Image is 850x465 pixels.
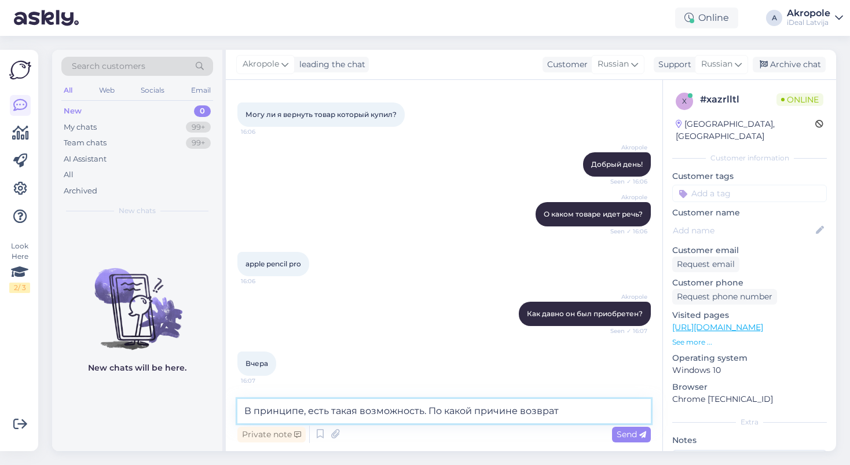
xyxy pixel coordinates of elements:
div: Customer information [672,153,827,163]
div: A [766,10,782,26]
div: Request email [672,257,739,272]
span: Вчера [246,359,268,368]
div: 2 / 3 [9,283,30,293]
span: Seen ✓ 16:06 [604,227,647,236]
p: New chats will be here. [88,362,186,374]
div: Socials [138,83,167,98]
div: Email [189,83,213,98]
div: Support [654,58,691,71]
span: New chats [119,206,156,216]
span: x [682,97,687,105]
div: Extra [672,417,827,427]
img: Askly Logo [9,59,31,81]
p: Customer phone [672,277,827,289]
p: Notes [672,434,827,446]
p: Windows 10 [672,364,827,376]
p: Browser [672,381,827,393]
span: Send [617,429,646,440]
div: All [64,169,74,181]
span: 16:06 [241,127,284,136]
span: Akropole [604,292,647,301]
div: My chats [64,122,97,133]
p: See more ... [672,337,827,347]
p: Customer email [672,244,827,257]
p: Customer name [672,207,827,219]
span: Russian [701,58,732,71]
div: Akropole [787,9,830,18]
div: 0 [194,105,211,117]
span: Akropole [604,193,647,202]
div: Look Here [9,241,30,293]
textarea: В принципе, есть такая возможность. По какой причине возврат [237,399,651,423]
p: Visited pages [672,309,827,321]
div: [GEOGRAPHIC_DATA], [GEOGRAPHIC_DATA] [676,118,815,142]
div: Online [675,8,738,28]
span: Seen ✓ 16:07 [604,327,647,335]
span: Online [776,93,823,106]
div: Web [97,83,117,98]
span: Как давно он был приобретен? [527,309,643,318]
input: Add name [673,224,814,237]
img: No chats [52,247,222,352]
span: Search customers [72,60,145,72]
div: 99+ [186,137,211,149]
p: Customer tags [672,170,827,182]
div: Archived [64,185,97,197]
span: Добрый день! [591,160,643,169]
span: Akropole [604,143,647,152]
span: Akropole [243,58,279,71]
div: Request phone number [672,289,777,305]
span: Seen ✓ 16:06 [604,177,647,186]
div: All [61,83,75,98]
div: Team chats [64,137,107,149]
div: Private note [237,427,306,442]
div: Archive chat [753,57,826,72]
span: Russian [598,58,629,71]
input: Add a tag [672,185,827,202]
span: 16:07 [241,376,284,385]
div: 99+ [186,122,211,133]
a: [URL][DOMAIN_NAME] [672,322,763,332]
div: iDeal Latvija [787,18,830,27]
p: Operating system [672,352,827,364]
div: Customer [543,58,588,71]
div: AI Assistant [64,153,107,165]
a: AkropoleiDeal Latvija [787,9,843,27]
div: # xazrlltl [700,93,776,107]
div: New [64,105,82,117]
div: leading the chat [295,58,365,71]
p: Chrome [TECHNICAL_ID] [672,393,827,405]
span: 16:06 [241,277,284,285]
span: О каком товаре идет речь? [544,210,643,218]
span: Могу ли я вернуть товар который купил? [246,110,397,119]
span: apple pencil pro [246,259,301,268]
